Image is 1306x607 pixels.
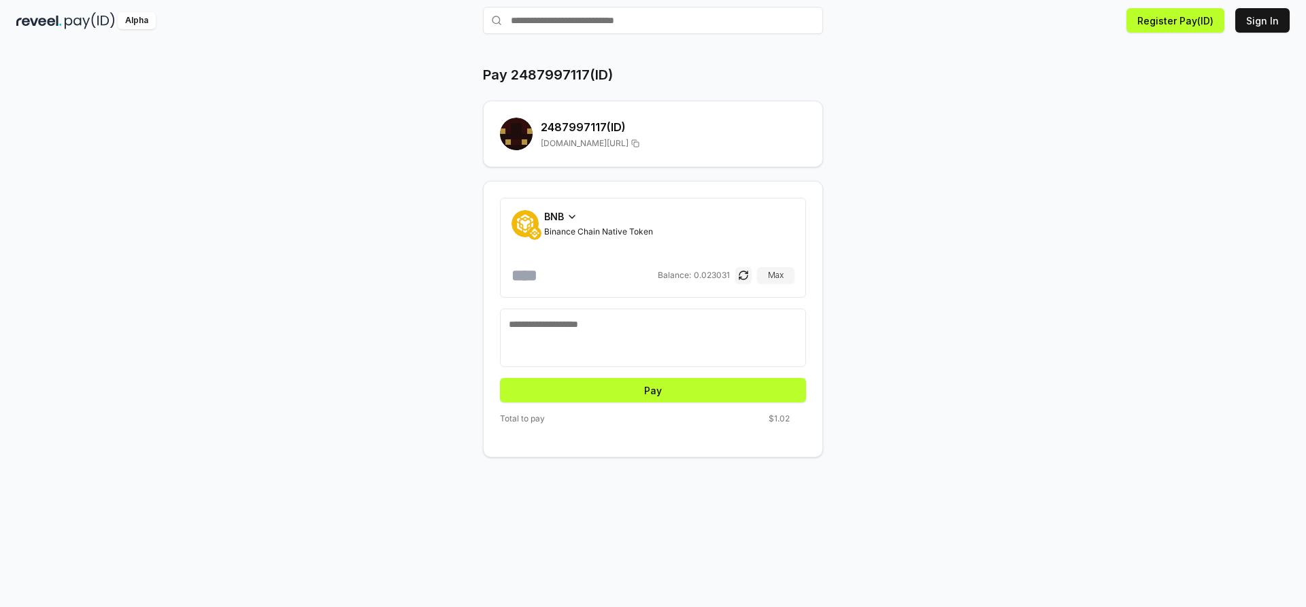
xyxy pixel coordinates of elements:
img: pay_id [65,12,115,29]
button: Max [757,267,794,283]
span: [DOMAIN_NAME][URL] [541,138,629,149]
img: Binance Chain Native Token [512,210,539,237]
h1: Pay 2487997117(ID) [483,65,613,84]
span: $1.02 [769,413,790,424]
img: reveel_dark [16,12,62,29]
button: Sign In [1235,8,1290,33]
button: Register Pay(ID) [1126,8,1224,33]
button: Pay [500,378,806,402]
span: 0.023031 [694,270,730,281]
span: Binance Chain Native Token [544,226,653,237]
div: Alpha [118,12,156,29]
span: Total to pay [500,413,545,424]
h2: 2487997117 (ID) [541,119,806,135]
img: BNB Smart Chain [528,226,541,240]
span: BNB [544,209,564,224]
span: Balance: [658,270,691,281]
